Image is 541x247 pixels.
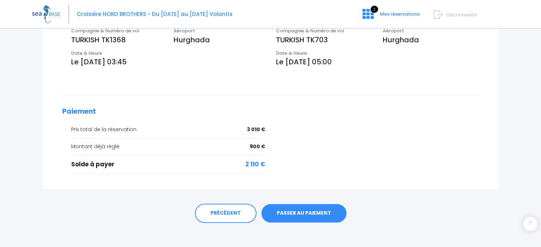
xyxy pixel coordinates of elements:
div: Prix total de la réservation [71,126,265,133]
p: TURKISH TK1368 [71,34,163,45]
span: 2 110 € [245,160,265,169]
span: Compagnie & Numéro de vol [276,27,344,34]
span: 900 € [250,143,265,150]
span: 2 [371,6,378,13]
h2: Paiement [62,108,479,116]
span: Aéroport [383,27,404,34]
a: 2 Mes réservations [357,13,424,20]
span: Déconnexion [446,11,477,18]
p: TURKISH TK703 [276,34,372,45]
p: Hurghada [174,34,265,45]
span: Date & Heure [276,50,307,57]
div: Solde à payer [71,160,265,169]
span: Croisière NORD BROTHERS - Du [DATE] au [DATE] Volantis [77,10,233,18]
span: Mes réservations [380,11,420,17]
span: 3 010 € [247,126,265,133]
p: Hurghada [383,34,479,45]
a: PASSER AU PAIEMENT [261,204,346,222]
p: Le [DATE] 03:45 [71,57,265,67]
span: Aéroport [174,27,195,34]
a: PRÉCÉDENT [195,204,256,223]
span: Compagnie & Numéro de vol [71,27,139,34]
p: Le [DATE] 05:00 [276,57,479,67]
span: Date & Heure [71,50,102,57]
div: Montant déjà réglé [71,143,265,150]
